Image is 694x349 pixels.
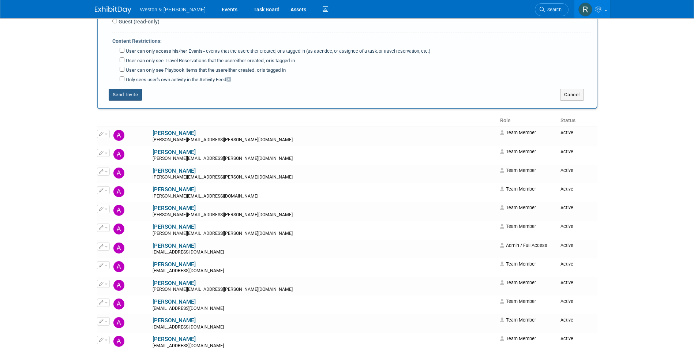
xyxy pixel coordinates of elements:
[500,224,536,229] span: Team Member
[109,89,142,101] button: Send Invite
[560,224,573,229] span: Active
[113,186,124,197] img: Alexandra Gaspar
[560,261,573,267] span: Active
[560,149,573,154] span: Active
[153,137,495,143] div: [PERSON_NAME][EMAIL_ADDRESS][PERSON_NAME][DOMAIN_NAME]
[500,261,536,267] span: Team Member
[500,149,536,154] span: Team Member
[153,205,196,211] a: [PERSON_NAME]
[234,58,271,63] span: either created, or
[225,67,262,73] span: either created, or
[153,149,196,155] a: [PERSON_NAME]
[153,212,495,218] div: [PERSON_NAME][EMAIL_ADDRESS][PERSON_NAME][DOMAIN_NAME]
[500,205,536,210] span: Team Member
[153,268,495,274] div: [EMAIL_ADDRESS][DOMAIN_NAME]
[500,168,536,173] span: Team Member
[112,33,591,46] div: Content Restrictions:
[500,317,536,323] span: Team Member
[500,130,536,135] span: Team Member
[124,67,286,74] label: User can only see Playbook items that the user is tagged in
[113,299,124,309] img: Andrew Walker
[500,243,547,248] span: Admin / Full Access
[153,336,196,342] a: [PERSON_NAME]
[153,317,196,324] a: [PERSON_NAME]
[140,7,206,12] span: Weston & [PERSON_NAME]
[153,280,196,286] a: [PERSON_NAME]
[153,130,196,136] a: [PERSON_NAME]
[203,48,430,54] span: -- events that the user is tagged in (as attendee, or assignee of a task, or travel reservation, ...
[153,168,196,174] a: [PERSON_NAME]
[113,243,124,254] img: Amelia Smith
[153,287,495,293] div: [PERSON_NAME][EMAIL_ADDRESS][PERSON_NAME][DOMAIN_NAME]
[497,115,558,127] th: Role
[113,336,124,347] img: Ashley Sweet
[113,317,124,328] img: Ania Szemiot
[113,149,124,160] img: Alex Dwyer
[113,224,124,234] img: Amanda Gittings
[560,317,573,323] span: Active
[535,3,569,16] a: Search
[500,186,536,192] span: Team Member
[560,168,573,173] span: Active
[153,174,495,180] div: [PERSON_NAME][EMAIL_ADDRESS][PERSON_NAME][DOMAIN_NAME]
[153,306,495,312] div: [EMAIL_ADDRESS][DOMAIN_NAME]
[113,280,124,291] img: Andrew Reid
[113,130,124,141] img: Aaron Kearnan
[153,249,495,255] div: [EMAIL_ADDRESS][DOMAIN_NAME]
[560,299,573,304] span: Active
[545,7,562,12] span: Search
[113,261,124,272] img: Amy Patton
[153,156,495,162] div: [PERSON_NAME][EMAIL_ADDRESS][PERSON_NAME][DOMAIN_NAME]
[560,243,573,248] span: Active
[500,299,536,304] span: Team Member
[500,280,536,285] span: Team Member
[560,205,573,210] span: Active
[153,324,495,330] div: [EMAIL_ADDRESS][DOMAIN_NAME]
[153,224,196,230] a: [PERSON_NAME]
[153,231,495,237] div: [PERSON_NAME][EMAIL_ADDRESS][PERSON_NAME][DOMAIN_NAME]
[153,194,495,199] div: [PERSON_NAME][EMAIL_ADDRESS][DOMAIN_NAME]
[95,6,131,14] img: ExhibitDay
[124,76,231,83] label: Only sees user's own activity in the Activity Feed
[124,48,430,55] label: User can only access his/her Events
[153,186,196,193] a: [PERSON_NAME]
[153,299,196,305] a: [PERSON_NAME]
[578,3,592,16] img: Roberta Sinclair
[558,115,597,127] th: Status
[560,336,573,341] span: Active
[500,336,536,341] span: Team Member
[153,243,196,249] a: [PERSON_NAME]
[124,57,295,64] label: User can only see Travel Reservations that the user is tagged in
[560,280,573,285] span: Active
[560,89,584,101] button: Cancel
[113,205,124,216] img: Allie Goldberg
[153,261,196,268] a: [PERSON_NAME]
[113,168,124,179] img: Alex Simpson
[117,18,160,25] label: Guest (read-only)
[153,343,495,349] div: [EMAIL_ADDRESS][DOMAIN_NAME]
[560,130,573,135] span: Active
[247,48,281,54] span: either created, or
[560,186,573,192] span: Active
